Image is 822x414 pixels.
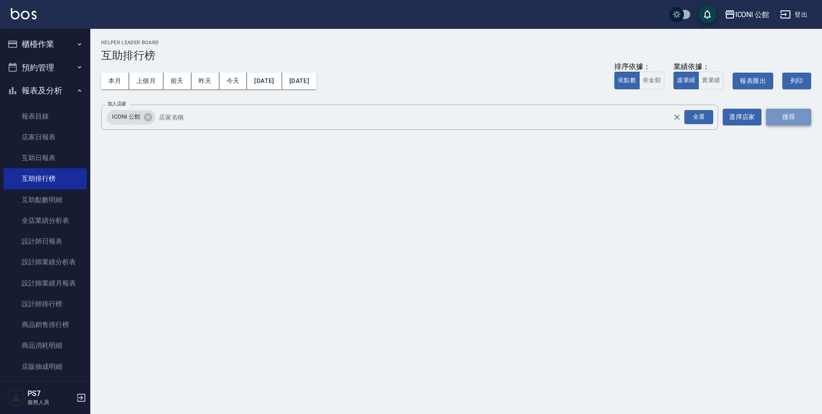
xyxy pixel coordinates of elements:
[4,106,87,127] a: 報表目錄
[782,73,811,89] button: 列印
[614,62,664,72] div: 排序依據：
[673,62,724,72] div: 業績依據：
[683,108,715,126] button: Open
[4,231,87,252] a: 設計師日報表
[4,189,87,210] a: 互助點數明細
[7,389,25,407] img: Person
[191,73,219,89] button: 昨天
[28,398,74,406] p: 服務人員
[101,73,129,89] button: 本月
[4,252,87,272] a: 設計師業績分析表
[4,147,87,168] a: 互助日報表
[11,8,37,19] img: Logo
[107,110,155,124] div: ICONI 公館
[721,5,773,24] button: ICONI 公館
[163,73,191,89] button: 前天
[4,356,87,377] a: 店販抽成明細
[639,72,664,89] button: 依金額
[129,73,163,89] button: 上個月
[4,32,87,56] button: 櫃檯作業
[4,79,87,102] button: 報表及分析
[4,168,87,189] a: 互助排行榜
[247,73,282,89] button: [DATE]
[4,314,87,335] a: 商品銷售排行榜
[4,377,87,398] a: 顧客入金餘額表
[157,109,689,125] input: 店家名稱
[4,210,87,231] a: 全店業績分析表
[4,294,87,314] a: 設計師排行榜
[4,56,87,79] button: 預約管理
[107,112,146,121] span: ICONI 公館
[101,49,811,62] h3: 互助排行榜
[733,73,773,89] button: 報表匯出
[673,72,699,89] button: 虛業績
[219,73,247,89] button: 今天
[4,273,87,294] a: 設計師業績月報表
[107,101,126,107] label: 加入店家
[735,9,770,20] div: ICONI 公館
[282,73,316,89] button: [DATE]
[4,335,87,356] a: 商品消耗明細
[698,5,716,23] button: save
[101,40,811,46] h2: Helper Leader Board
[684,110,713,124] div: 全選
[723,109,762,125] button: 選擇店家
[614,72,640,89] button: 依點數
[776,6,811,23] button: 登出
[4,127,87,147] a: 店家日報表
[671,111,683,124] button: Clear
[698,72,724,89] button: 實業績
[766,109,811,125] button: 搜尋
[28,389,74,398] h5: PS7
